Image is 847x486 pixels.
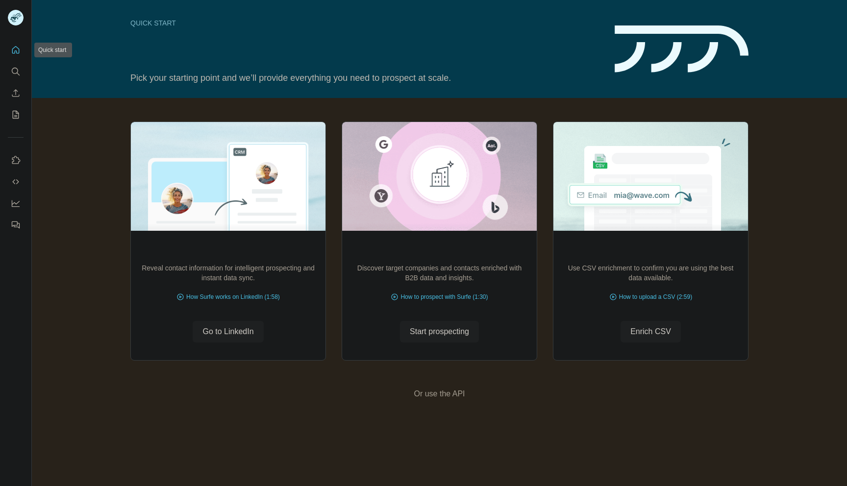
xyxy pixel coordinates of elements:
[8,173,24,191] button: Use Surfe API
[384,243,495,257] h2: Identify target accounts
[8,151,24,169] button: Use Surfe on LinkedIn
[563,263,738,283] p: Use CSV enrichment to confirm you are using the best data available.
[8,216,24,234] button: Feedback
[352,263,527,283] p: Discover target companies and contacts enriched with B2B data and insights.
[186,292,280,301] span: How Surfe works on LinkedIn (1:58)
[8,194,24,212] button: Dashboard
[342,122,537,231] img: Identify target accounts
[130,71,603,85] p: Pick your starting point and we’ll provide everything you need to prospect at scale.
[619,292,692,301] span: How to upload a CSV (2:59)
[621,321,681,342] button: Enrich CSV
[130,18,603,28] div: Quick start
[553,122,748,231] img: Enrich your contact lists
[594,243,708,257] h2: Enrich your contact lists
[8,106,24,123] button: My lists
[630,326,671,338] span: Enrich CSV
[400,321,479,342] button: Start prospecting
[414,388,465,400] button: Or use the API
[8,63,24,80] button: Search
[410,326,469,338] span: Start prospecting
[130,122,326,231] img: Prospect on LinkedIn
[178,243,278,257] h2: Prospect on LinkedIn
[8,41,24,59] button: Quick start
[8,84,24,102] button: Enrich CSV
[141,263,316,283] p: Reveal contact information for intelligent prospecting and instant data sync.
[202,326,253,338] span: Go to LinkedIn
[130,46,603,65] h1: Let’s prospect together
[615,25,748,73] img: banner
[400,292,488,301] span: How to prospect with Surfe (1:30)
[193,321,263,342] button: Go to LinkedIn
